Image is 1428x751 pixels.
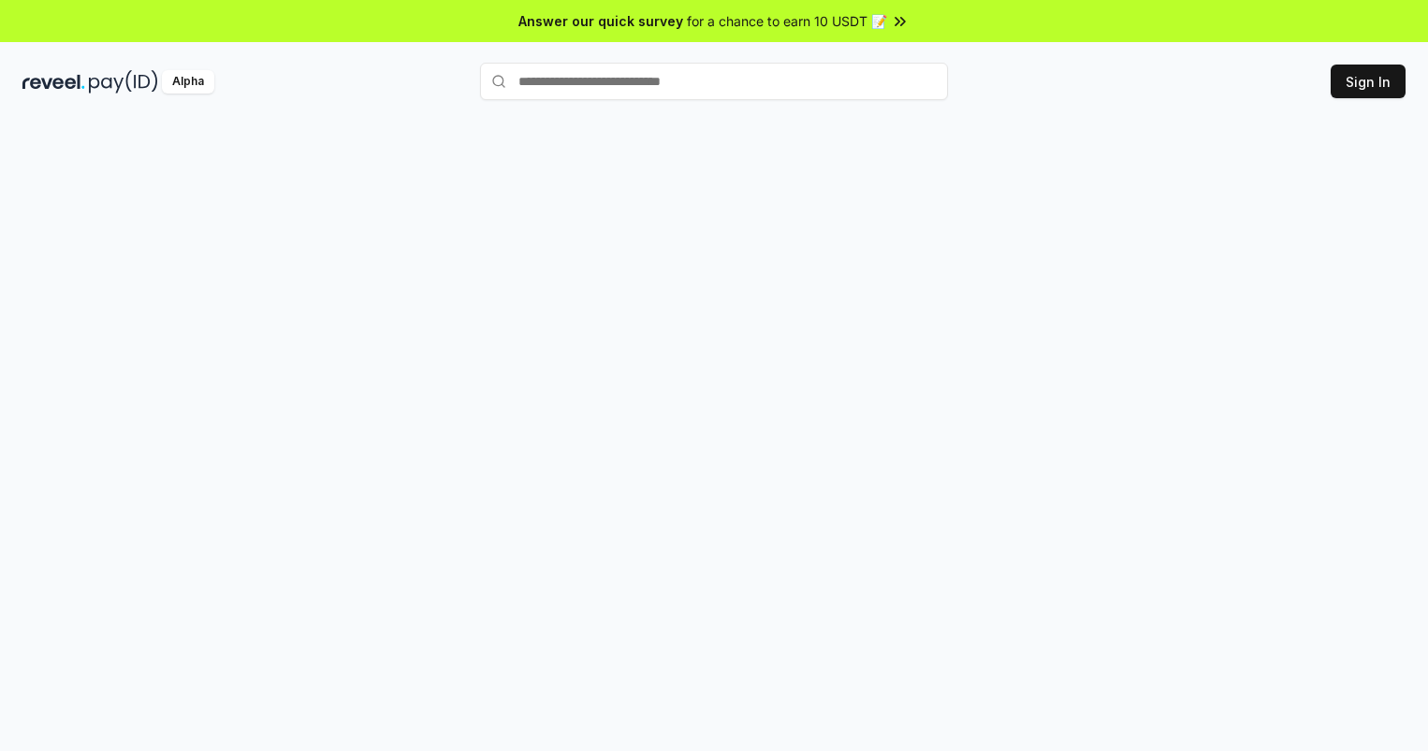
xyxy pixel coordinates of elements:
img: pay_id [89,70,158,94]
span: Answer our quick survey [518,11,683,31]
span: for a chance to earn 10 USDT 📝 [687,11,887,31]
div: Alpha [162,70,214,94]
img: reveel_dark [22,70,85,94]
button: Sign In [1331,65,1406,98]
